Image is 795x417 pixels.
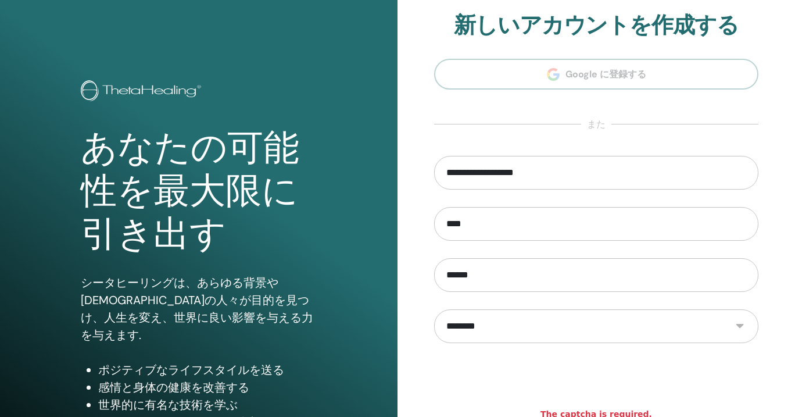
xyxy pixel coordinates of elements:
[98,396,317,414] li: 世界的に有名な技術を学ぶ
[98,361,317,379] li: ポジティブなライフスタイルを送る
[581,117,611,131] span: また
[81,274,317,344] p: シータヒーリングは、あらゆる背景や[DEMOGRAPHIC_DATA]の人々が目的を見つけ、人生を変え、世界に良い影響を与える力を与えます.
[81,127,317,256] h1: あなたの可能性を最大限に引き出す
[434,12,758,39] h2: 新しいアカウントを作成する
[98,379,317,396] li: 感情と身体の健康を改善する
[508,361,685,406] iframe: reCAPTCHA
